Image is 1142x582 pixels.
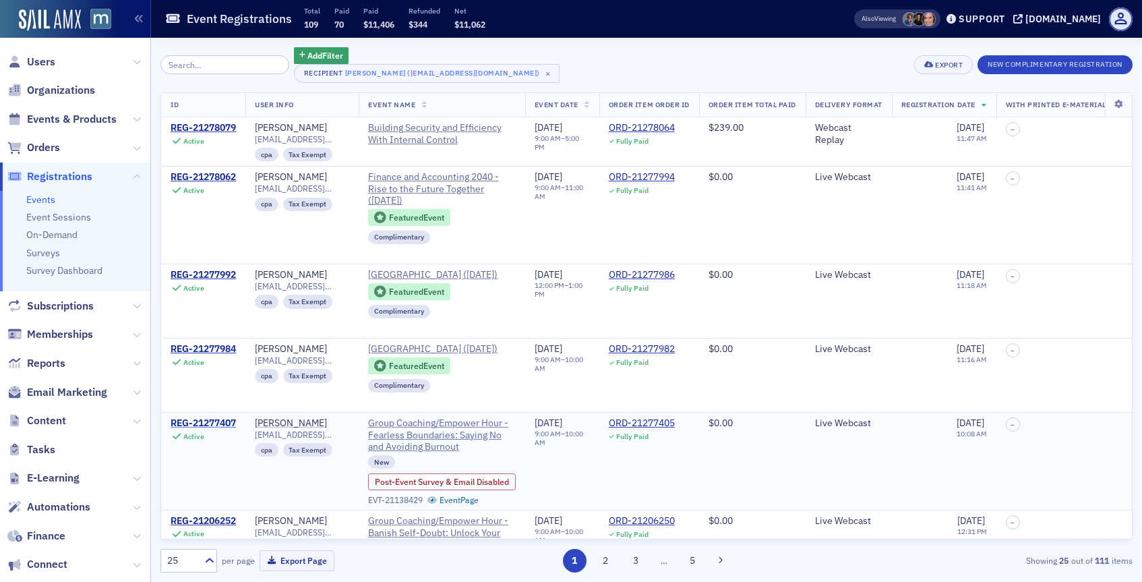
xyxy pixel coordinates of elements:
img: SailAMX [19,9,81,31]
a: [PERSON_NAME] [255,269,327,281]
img: SailAMX [90,9,111,30]
time: 1:00 PM [535,281,582,299]
span: $0.00 [709,171,733,183]
a: Orders [7,140,60,155]
time: 11:18 AM [957,281,987,290]
time: 12:00 PM [535,281,564,290]
span: [EMAIL_ADDRESS][DOMAIN_NAME] [255,355,349,366]
div: REG-21206252 [171,515,236,527]
div: Complimentary [368,305,430,318]
span: E-Learning [27,471,80,486]
a: REG-21277407 [171,417,236,430]
div: REG-21277992 [171,269,236,281]
span: [DATE] [535,268,562,281]
a: Registrations [7,169,92,184]
div: cpa [255,369,278,382]
span: [DATE] [957,268,984,281]
div: – [535,281,590,299]
a: Automations [7,500,90,515]
span: Event Date [535,100,578,109]
span: Orders [27,140,60,155]
div: Fully Paid [616,284,649,293]
button: Recipient[PERSON_NAME] ([EMAIL_ADDRESS][DOMAIN_NAME])× [294,64,560,83]
div: Active [183,358,204,367]
span: MACPA Town Hall (September 2025) [368,269,498,281]
span: [DATE] [957,171,984,183]
span: – [1011,347,1015,355]
a: [PERSON_NAME] [255,122,327,134]
span: – [1011,421,1015,429]
div: Featured Event [368,357,450,374]
div: EVT-21138429 [368,495,423,505]
span: 70 [334,19,344,30]
span: [DATE] [957,417,984,429]
a: Survey Dashboard [26,264,102,277]
div: [PERSON_NAME] [255,343,327,355]
span: [DATE] [957,121,984,134]
time: 5:00 PM [535,134,579,152]
span: [EMAIL_ADDRESS][DOMAIN_NAME] [255,134,349,144]
a: Tasks [7,442,55,457]
span: MACPA Town Hall (August 2025) [368,343,498,355]
a: ORD-21277405 [609,417,675,430]
div: [PERSON_NAME] ([EMAIL_ADDRESS][DOMAIN_NAME]) [345,66,540,80]
div: Complimentary [368,379,430,392]
span: Building Security and Efficiency With Internal Control [368,122,516,146]
div: Active [183,186,204,195]
div: Fully Paid [616,432,649,441]
span: – [1011,175,1015,183]
span: Email Marketing [27,385,107,400]
div: Featured Event [389,288,444,295]
span: $0.00 [709,515,733,527]
span: Katie Foo [922,12,936,26]
a: ORD-21277994 [609,171,675,183]
div: cpa [255,148,278,161]
a: ORD-21277986 [609,269,675,281]
button: AddFilter [294,47,349,64]
a: Finance [7,529,65,544]
span: Users [27,55,55,69]
div: Live Webcast [815,515,882,527]
div: Active [183,284,204,293]
div: – [535,355,590,373]
span: … [655,554,673,566]
div: [DOMAIN_NAME] [1025,13,1101,25]
time: 11:41 AM [957,183,987,192]
div: ORD-21277982 [609,343,675,355]
button: Export Page [260,550,334,571]
span: $239.00 [709,121,744,134]
span: Reports [27,356,65,371]
span: ID [171,100,179,109]
a: Group Coaching/Empower Hour - Banish Self-Doubt: Unlock Your Inner Confidence [368,515,516,551]
span: Registration Date [901,100,975,109]
a: Events [26,194,55,206]
span: $0.00 [709,343,733,355]
span: Organizations [27,83,95,98]
div: Active [183,529,204,538]
span: [DATE] [957,515,985,527]
time: 9:00 AM [535,429,561,438]
time: 12:31 PM [957,527,987,536]
time: 10:00 AM [535,355,583,373]
button: [DOMAIN_NAME] [1013,14,1106,24]
div: Featured Event [368,283,450,300]
a: Group Coaching/Empower Hour - Fearless Boundaries: Saying No and Avoiding Burnout [368,417,516,453]
p: Refunded [409,6,440,16]
a: Event Sessions [26,211,91,223]
a: REG-21278079 [171,122,236,134]
span: Lauren McDonough [912,12,926,26]
a: New Complimentary Registration [978,57,1133,69]
div: Tax Exempt [283,443,333,457]
span: Delivery Format [815,100,882,109]
span: [EMAIL_ADDRESS][DOMAIN_NAME] [255,527,349,537]
span: Automations [27,500,90,515]
span: 109 [304,19,318,30]
div: – [535,183,590,201]
a: [PERSON_NAME] [255,515,327,527]
div: Active [183,137,204,146]
span: Viewing [862,14,896,24]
